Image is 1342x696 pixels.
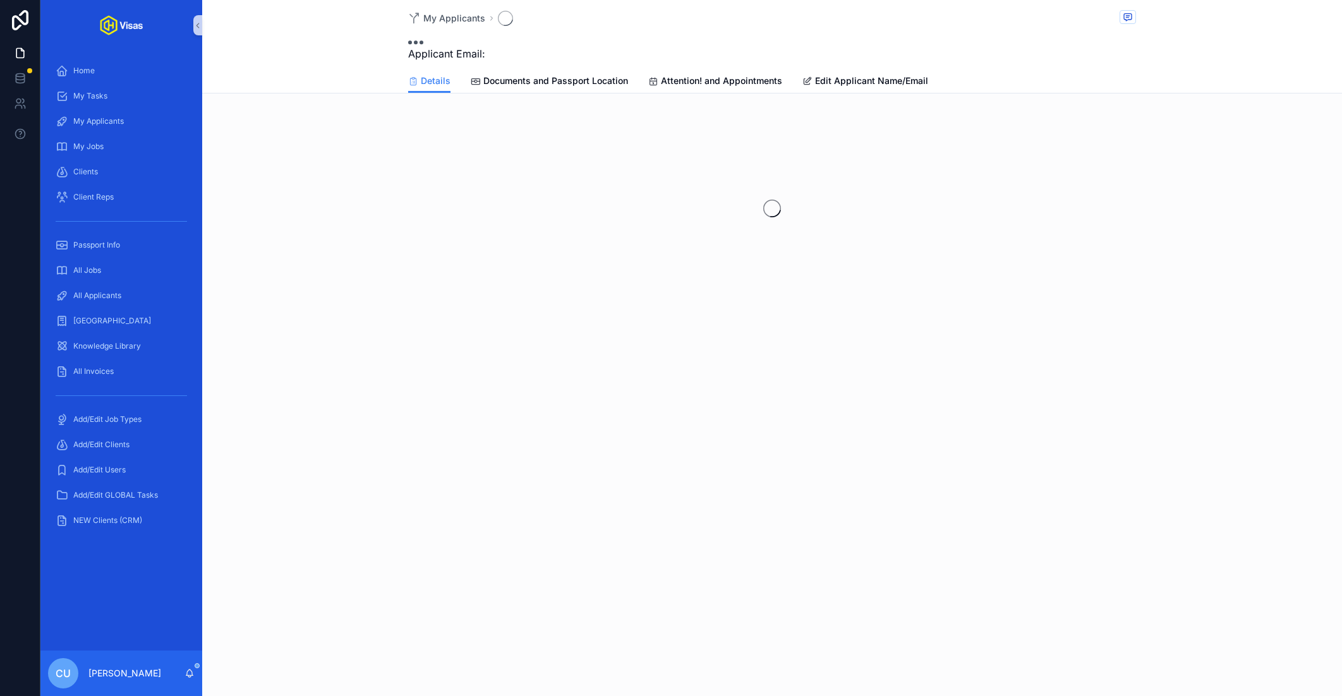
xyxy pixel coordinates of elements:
span: Home [73,66,95,76]
span: Applicant Email: [408,46,485,61]
a: Add/Edit Clients [48,433,195,456]
span: Clients [73,167,98,177]
span: [GEOGRAPHIC_DATA] [73,316,151,326]
a: All Invoices [48,360,195,383]
a: My Applicants [408,12,485,25]
span: Details [421,75,450,87]
a: All Applicants [48,284,195,307]
span: Documents and Passport Location [483,75,628,87]
a: Client Reps [48,186,195,208]
p: [PERSON_NAME] [88,667,161,680]
span: Client Reps [73,192,114,202]
a: My Tasks [48,85,195,107]
a: Attention! and Appointments [648,69,782,95]
img: App logo [100,15,143,35]
span: Knowledge Library [73,341,141,351]
a: Edit Applicant Name/Email [802,69,928,95]
span: All Applicants [73,291,121,301]
a: Clients [48,160,195,183]
span: My Jobs [73,141,104,152]
a: My Applicants [48,110,195,133]
span: Add/Edit GLOBAL Tasks [73,490,158,500]
span: My Tasks [73,91,107,101]
a: Details [408,69,450,93]
a: Knowledge Library [48,335,195,357]
span: Add/Edit Job Types [73,414,142,424]
span: Add/Edit Users [73,465,126,475]
a: Documents and Passport Location [471,69,628,95]
div: scrollable content [40,51,202,548]
a: Add/Edit Job Types [48,408,195,431]
a: Home [48,59,195,82]
span: Edit Applicant Name/Email [815,75,928,87]
a: Add/Edit GLOBAL Tasks [48,484,195,507]
span: All Invoices [73,366,114,376]
span: NEW Clients (CRM) [73,515,142,525]
a: [GEOGRAPHIC_DATA] [48,309,195,332]
a: Passport Info [48,234,195,256]
a: My Jobs [48,135,195,158]
span: All Jobs [73,265,101,275]
span: Attention! and Appointments [661,75,782,87]
a: All Jobs [48,259,195,282]
span: Passport Info [73,240,120,250]
a: Add/Edit Users [48,459,195,481]
span: Add/Edit Clients [73,440,130,450]
span: CU [56,666,71,681]
a: NEW Clients (CRM) [48,509,195,532]
span: My Applicants [73,116,124,126]
span: My Applicants [423,12,485,25]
